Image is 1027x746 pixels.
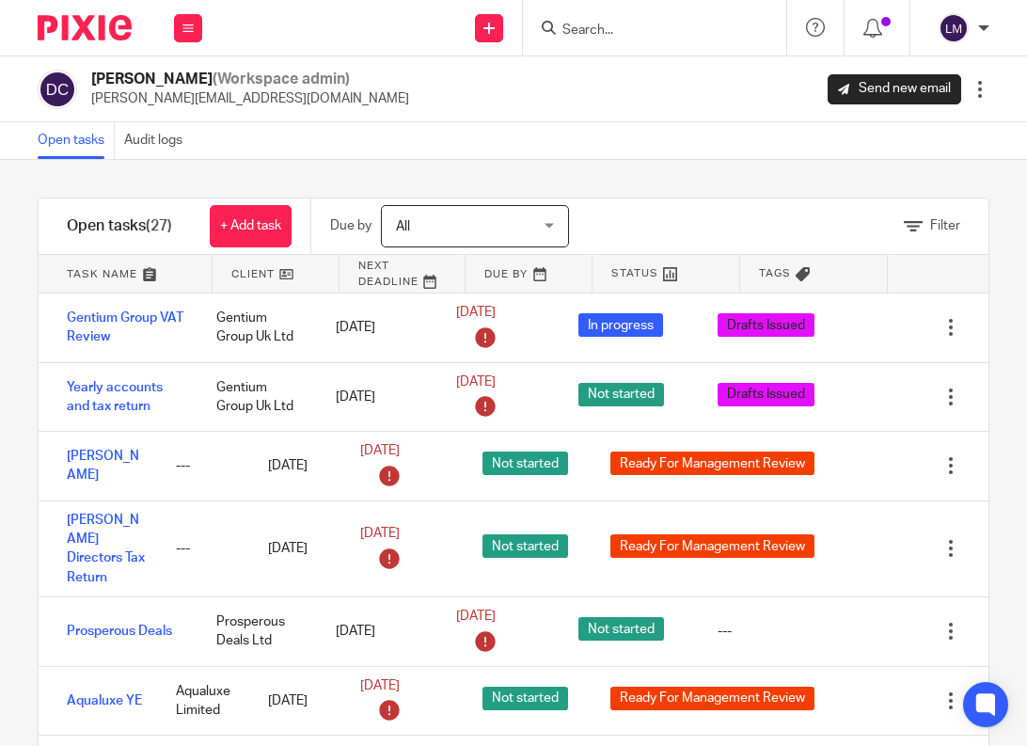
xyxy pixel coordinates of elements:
span: Not started [482,534,568,558]
span: Ready For Management Review [610,534,814,558]
a: Audit logs [124,122,192,159]
div: Gentium Group Uk Ltd [197,299,317,357]
a: Send new email [828,74,961,104]
span: [DATE] [360,444,400,457]
div: Aqualuxe Limited [157,673,249,730]
span: Ready For Management Review [610,687,814,710]
a: Aqualuxe YE [67,694,142,707]
h2: [PERSON_NAME] [91,70,409,89]
span: In progress [578,313,663,337]
a: [PERSON_NAME] Directors Tax Return [67,514,145,584]
img: svg%3E [939,13,969,43]
span: Not started [578,383,664,406]
span: [DATE] [360,679,400,692]
span: Not started [578,617,664,641]
a: + Add task [210,205,292,247]
a: [PERSON_NAME] [67,450,139,482]
div: [DATE] [317,612,436,650]
p: Due by [330,216,371,235]
a: Open tasks [38,122,115,159]
span: Ready For Management Review [610,452,814,475]
p: [PERSON_NAME][EMAIL_ADDRESS][DOMAIN_NAME] [91,89,409,108]
h1: Open tasks [67,216,172,236]
a: Gentium Group VAT Review [67,311,183,343]
div: [DATE] [249,447,341,484]
span: (Workspace admin) [213,71,350,87]
span: Tags [759,265,791,281]
img: Pixie [38,15,132,40]
span: Drafts Issued [718,313,814,337]
a: Prosperous Deals [67,625,172,638]
span: [DATE] [456,306,496,319]
div: [DATE] [317,309,436,346]
span: All [396,220,410,233]
span: [DATE] [456,610,496,623]
a: Yearly accounts and tax return [67,381,163,413]
div: Prosperous Deals Ltd [197,603,317,660]
span: Drafts Issued [718,383,814,406]
div: --- [157,447,249,484]
span: (27) [146,218,172,233]
span: [DATE] [360,527,400,540]
div: [DATE] [249,682,341,720]
span: [DATE] [456,375,496,389]
input: Search [561,23,730,40]
div: Gentium Group Uk Ltd [197,369,317,426]
div: --- [157,530,249,567]
div: [DATE] [317,378,436,416]
span: Status [611,265,658,281]
img: svg%3E [38,70,77,109]
span: Not started [482,452,568,475]
span: Filter [930,219,960,232]
div: [DATE] [249,530,341,567]
div: --- [718,622,732,641]
span: Not started [482,687,568,710]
